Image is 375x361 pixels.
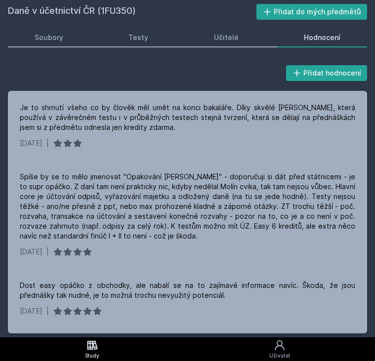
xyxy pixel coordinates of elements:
[20,103,355,132] div: Je to shrnutí všeho co by člověk měl umět na konci bakaláře. Díky skvělé [PERSON_NAME], která pou...
[46,306,49,316] div: |
[214,33,239,42] div: Učitelé
[20,138,42,148] div: [DATE]
[20,306,42,316] div: [DATE]
[20,247,42,257] div: [DATE]
[35,33,63,42] div: Soubory
[184,337,375,361] a: Uživatel
[256,4,368,20] button: Přidat do mých předmětů
[277,28,367,47] a: Hodnocení
[8,28,90,47] a: Soubory
[8,4,256,20] h2: Daně v účetnictví ČR (1FU350)
[269,352,290,360] div: Uživatel
[128,33,148,42] div: Testy
[187,28,265,47] a: Učitelé
[286,65,368,81] button: Přidat hodnocení
[102,28,175,47] a: Testy
[20,172,355,241] div: Spíše by se to mělo jmenovat "Opakování [PERSON_NAME]" - doporučuji si dát před státnicemi - je t...
[46,138,49,148] div: |
[46,247,49,257] div: |
[20,281,355,300] div: Dost easy opáčko z obchodky, ale nabalí se na to zajímavé informace navíc. Škoda, že jsou přednáš...
[85,352,99,360] div: Study
[304,33,340,42] div: Hodnocení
